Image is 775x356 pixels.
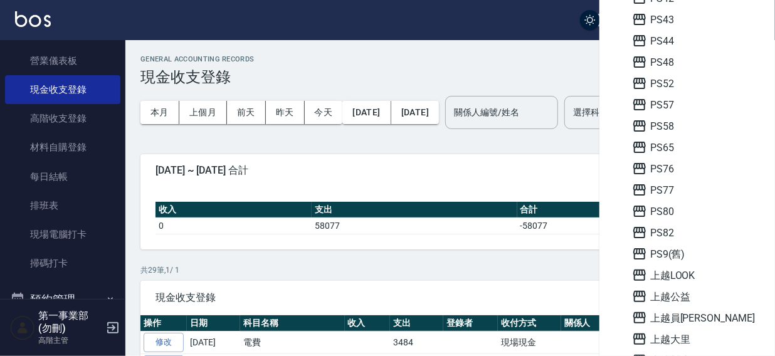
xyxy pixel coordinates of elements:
[632,289,755,304] span: 上越公益
[632,310,755,325] span: 上越員[PERSON_NAME]
[632,33,755,48] span: PS44
[632,332,755,347] span: 上越大里
[632,182,755,197] span: PS77
[632,161,755,176] span: PS76
[632,55,755,70] span: PS48
[632,12,755,27] span: PS43
[632,97,755,112] span: PS57
[632,246,755,261] span: PS9(舊)
[632,204,755,219] span: PS80
[632,140,755,155] span: PS65
[632,225,755,240] span: PS82
[632,268,755,283] span: 上越LOOK
[632,76,755,91] span: PS52
[632,118,755,133] span: PS58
